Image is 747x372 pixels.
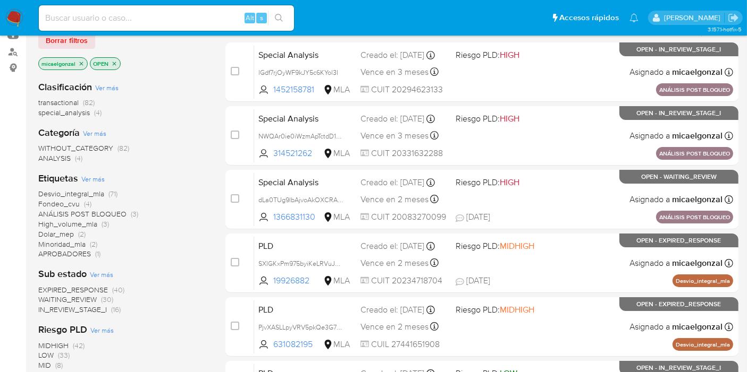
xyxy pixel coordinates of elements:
[39,11,294,25] input: Buscar usuario o caso...
[260,13,263,23] span: s
[246,13,254,23] span: Alt
[268,11,290,25] button: search-icon
[664,13,724,23] p: micaelaestefania.gonzalez@mercadolibre.com
[708,25,742,33] span: 3.157.1-hotfix-5
[728,12,739,23] a: Salir
[630,13,639,22] a: Notificaciones
[559,12,619,23] span: Accesos rápidos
